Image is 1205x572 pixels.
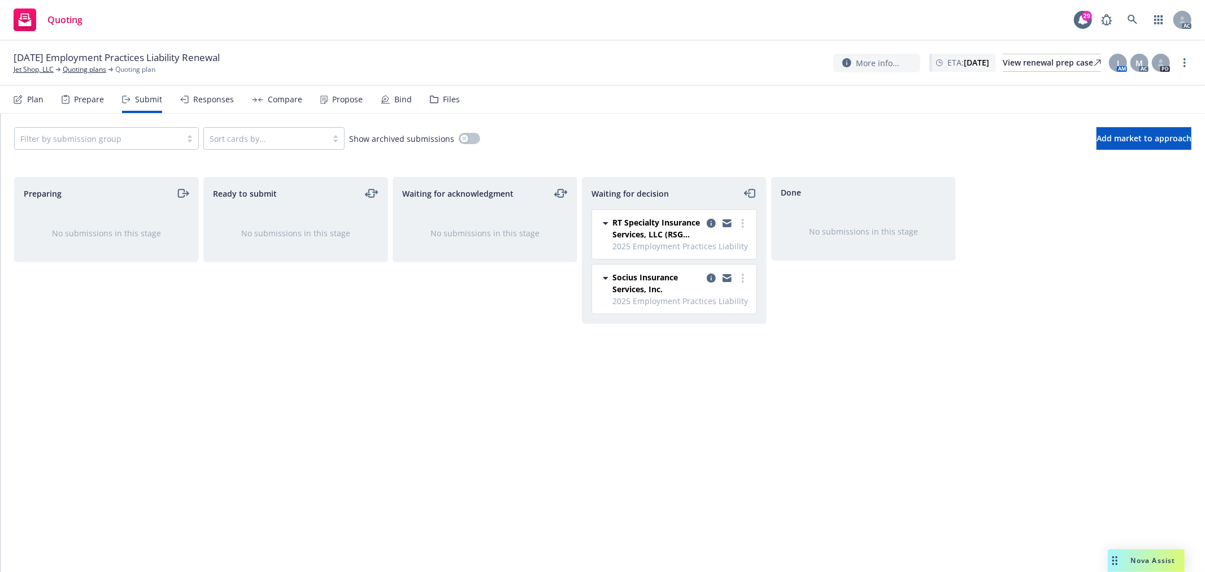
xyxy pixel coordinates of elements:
[222,227,369,239] div: No submissions in this stage
[14,64,54,75] a: Jet Shop, LLC
[365,187,379,200] a: moveLeftRight
[24,188,62,200] span: Preparing
[394,95,412,104] div: Bind
[14,51,220,64] span: [DATE] Employment Practices Liability Renewal
[1082,11,1092,21] div: 29
[704,271,718,285] a: copy logging email
[213,188,277,200] span: Ready to submit
[1097,133,1191,144] span: Add market to approach
[1097,127,1191,150] button: Add market to approach
[964,57,989,68] strong: [DATE]
[612,271,702,295] span: Socius Insurance Services, Inc.
[591,188,669,200] span: Waiting for decision
[193,95,234,104] div: Responses
[1131,556,1176,565] span: Nova Assist
[781,187,801,198] span: Done
[1003,54,1101,72] a: View renewal prep case
[176,187,189,200] a: moveRight
[1178,56,1191,70] a: more
[411,227,559,239] div: No submissions in this stage
[402,188,514,200] span: Waiting for acknowledgment
[1108,549,1185,572] button: Nova Assist
[115,64,155,75] span: Quoting plan
[612,295,750,307] span: 2025 Employment Practices Liability
[33,227,180,239] div: No submissions in this stage
[47,15,82,24] span: Quoting
[443,95,460,104] div: Files
[349,133,454,145] span: Show archived submissions
[74,95,104,104] div: Prepare
[63,64,106,75] a: Quoting plans
[1003,54,1101,71] div: View renewal prep case
[736,271,750,285] a: more
[704,216,718,230] a: copy logging email
[947,57,989,68] span: ETA :
[332,95,363,104] div: Propose
[1108,549,1122,572] div: Drag to move
[1121,8,1144,31] a: Search
[1117,57,1119,69] span: J
[1147,8,1170,31] a: Switch app
[856,57,899,69] span: More info...
[736,216,750,230] a: more
[743,187,757,200] a: moveLeft
[1095,8,1118,31] a: Report a Bug
[554,187,568,200] a: moveLeftRight
[612,216,702,240] span: RT Specialty Insurance Services, LLC (RSG Specialty, LLC)
[268,95,302,104] div: Compare
[612,240,750,252] span: 2025 Employment Practices Liability
[720,216,734,230] a: copy logging email
[720,271,734,285] a: copy logging email
[9,4,87,36] a: Quoting
[833,54,920,72] button: More info...
[135,95,162,104] div: Submit
[27,95,43,104] div: Plan
[790,226,937,237] div: No submissions in this stage
[1136,57,1143,69] span: M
